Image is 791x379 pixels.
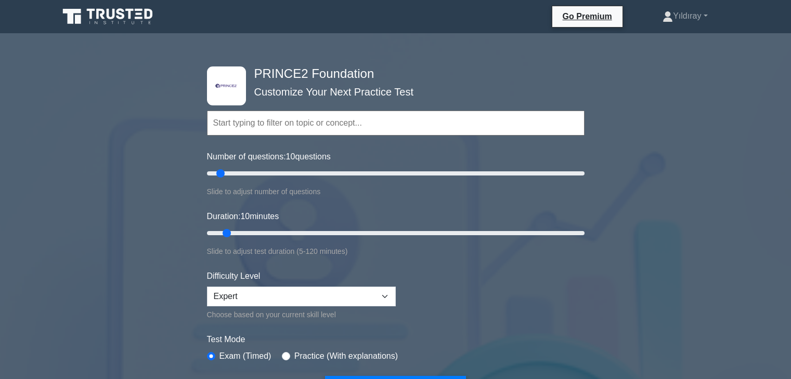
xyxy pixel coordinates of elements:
[207,245,585,258] div: Slide to adjust test duration (5-120 minutes)
[638,6,732,26] a: Yıldıray
[294,350,398,362] label: Practice (With explanations)
[207,151,331,163] label: Number of questions: questions
[207,111,585,136] input: Start typing to filter on topic or concept...
[250,66,534,82] h4: PRINCE2 Foundation
[240,212,250,221] span: 10
[207,333,585,346] label: Test Mode
[207,210,279,223] label: Duration: minutes
[207,308,396,321] div: Choose based on your current skill level
[286,152,295,161] span: 10
[219,350,271,362] label: Exam (Timed)
[207,270,261,282] label: Difficulty Level
[556,10,618,23] a: Go Premium
[207,185,585,198] div: Slide to adjust number of questions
